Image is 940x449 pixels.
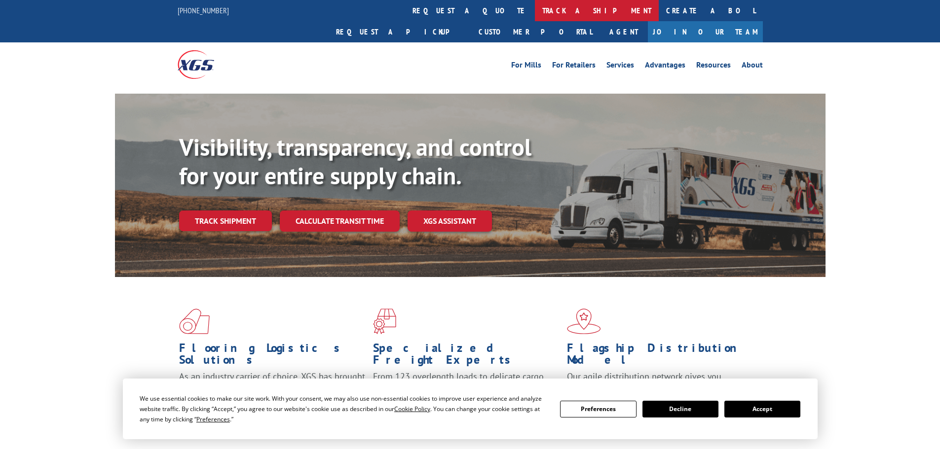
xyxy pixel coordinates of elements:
a: Calculate transit time [280,210,400,232]
a: Join Our Team [648,21,763,42]
div: We use essential cookies to make our site work. With your consent, we may also use non-essential ... [140,393,548,424]
a: For Mills [511,61,541,72]
a: [PHONE_NUMBER] [178,5,229,15]
p: From 123 overlength loads to delicate cargo, our experienced staff knows the best way to move you... [373,371,560,414]
h1: Flooring Logistics Solutions [179,342,366,371]
a: Resources [696,61,731,72]
span: Preferences [196,415,230,423]
h1: Flagship Distribution Model [567,342,753,371]
a: Track shipment [179,210,272,231]
button: Decline [642,401,718,417]
a: About [742,61,763,72]
a: For Retailers [552,61,596,72]
a: XGS ASSISTANT [408,210,492,232]
span: Cookie Policy [394,405,430,413]
button: Preferences [560,401,636,417]
b: Visibility, transparency, and control for your entire supply chain. [179,132,531,191]
span: Our agile distribution network gives you nationwide inventory management on demand. [567,371,749,394]
a: Services [606,61,634,72]
h1: Specialized Freight Experts [373,342,560,371]
button: Accept [724,401,800,417]
div: Cookie Consent Prompt [123,379,818,439]
a: Agent [600,21,648,42]
img: xgs-icon-focused-on-flooring-red [373,309,396,334]
img: xgs-icon-total-supply-chain-intelligence-red [179,309,210,334]
a: Request a pickup [329,21,471,42]
span: As an industry carrier of choice, XGS has brought innovation and dedication to flooring logistics... [179,371,365,406]
img: xgs-icon-flagship-distribution-model-red [567,309,601,334]
a: Customer Portal [471,21,600,42]
a: Advantages [645,61,685,72]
